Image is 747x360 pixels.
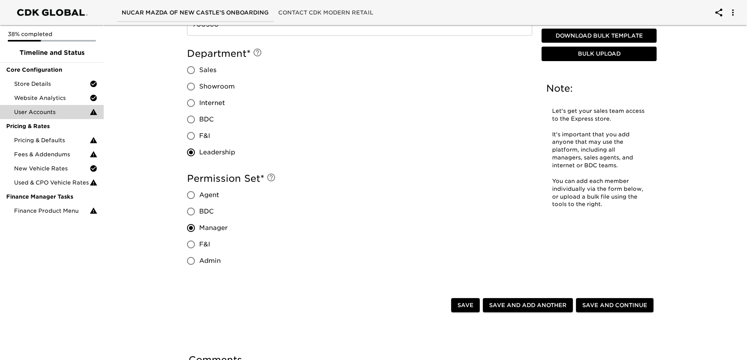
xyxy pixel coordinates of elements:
[545,31,653,41] span: Download Bulk Template
[199,98,225,108] span: Internet
[709,3,728,22] button: account of current user
[199,65,216,75] span: Sales
[199,115,214,124] span: BDC
[545,49,653,59] span: Bulk Upload
[14,150,90,158] span: Fees & Addendums
[14,207,90,215] span: Finance Product Menu
[122,8,269,18] span: Nucar Mazda of New Castle's Onboarding
[6,193,97,201] span: Finance Manager Tasks
[199,82,235,91] span: Showroom
[199,190,219,200] span: Agent
[199,256,221,266] span: Admin
[483,298,573,313] button: Save and Add Another
[542,47,657,62] button: Bulk Upload
[187,47,532,60] h5: Department
[552,177,646,209] p: You can add each member individually via the form below, or upload a bulk file using the tools to...
[457,300,473,310] span: Save
[8,30,96,38] p: 38% completed
[6,66,97,74] span: Core Configuration
[552,131,646,170] p: It's important that you add anyone that may use the platform, including all managers, sales agent...
[199,207,214,216] span: BDC
[14,94,90,102] span: Website Analytics
[546,82,652,95] h5: Note:
[6,48,97,58] span: Timeline and Status
[199,240,210,249] span: F&I
[278,8,373,18] span: Contact CDK Modern Retail
[6,122,97,130] span: Pricing & Rates
[489,300,567,310] span: Save and Add Another
[724,3,742,22] button: account of current user
[542,29,657,43] button: Download Bulk Template
[199,223,228,233] span: Manager
[451,298,480,313] button: Save
[14,108,90,116] span: User Accounts
[14,165,90,172] span: New Vehicle Rates
[14,179,90,186] span: Used & CPO Vehicle Rates
[552,107,646,123] p: Let's get your sales team access to the Express store.
[187,172,532,185] h5: Permission Set
[199,131,210,141] span: F&I
[14,80,90,88] span: Store Details
[199,148,235,157] span: Leadership
[576,298,653,313] button: Save and Continue
[14,136,90,144] span: Pricing & Defaults
[582,300,647,310] span: Save and Continue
